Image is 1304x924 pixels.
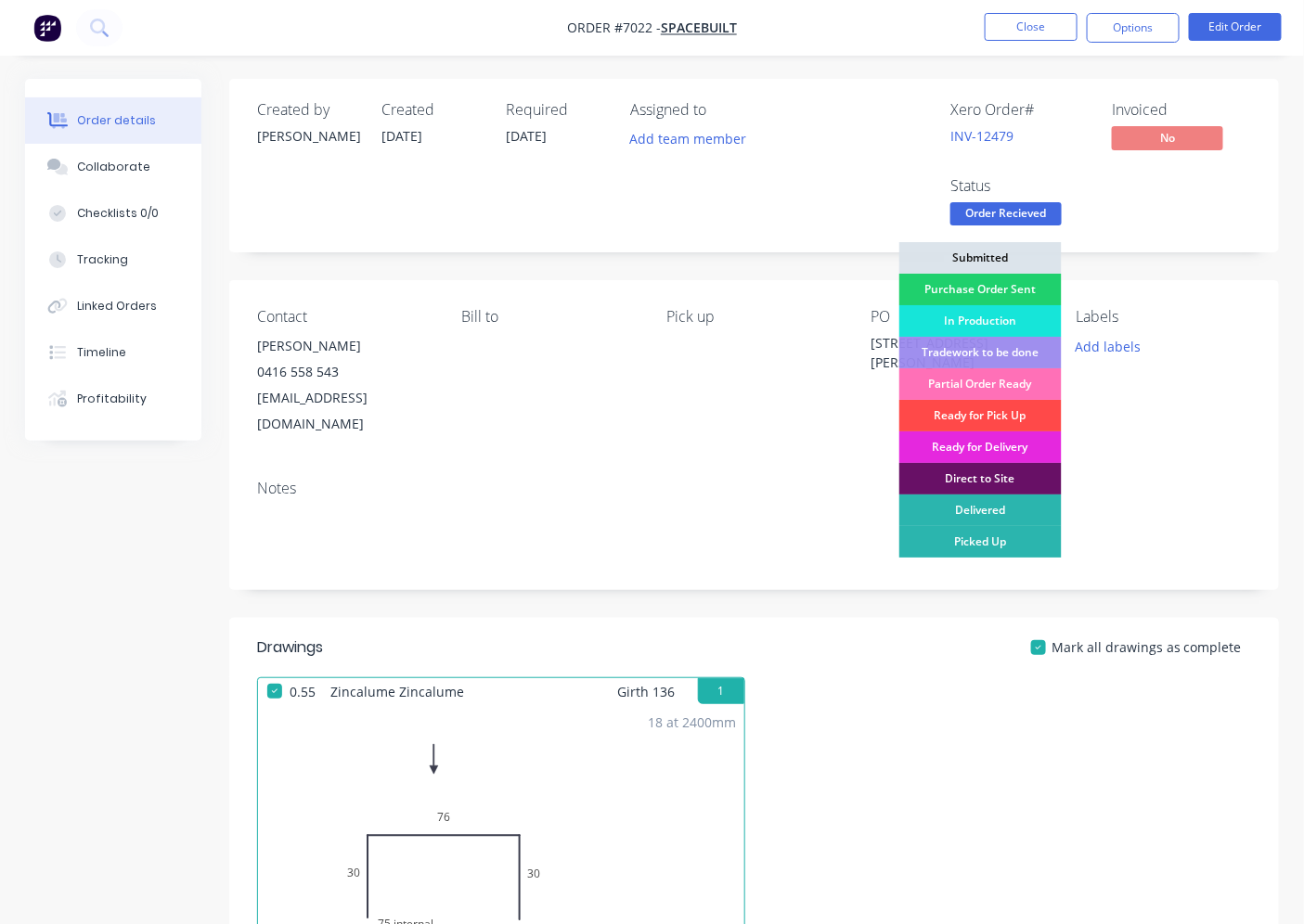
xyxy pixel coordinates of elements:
[25,237,201,283] button: Tracking
[257,308,433,326] div: Contact
[950,101,1090,119] div: Xero Order #
[77,391,147,407] div: Profitability
[618,678,676,705] span: Girth 136
[899,368,1062,400] div: Partial Order Ready
[899,463,1062,494] div: Direct to Site
[77,159,150,175] div: Collaborate
[899,305,1062,337] div: In Production
[257,359,433,385] div: 0416 558 543
[257,333,433,437] div: [PERSON_NAME]0416 558 543[EMAIL_ADDRESS][DOMAIN_NAME]
[899,242,1062,274] div: Submitted
[77,344,126,361] div: Timeline
[257,333,433,359] div: [PERSON_NAME]
[282,678,323,705] span: 0.55
[630,101,816,119] div: Assigned to
[25,97,201,144] button: Order details
[77,205,159,222] div: Checklists 0/0
[1112,126,1223,149] span: No
[899,337,1062,368] div: Tradework to be done
[1087,13,1180,43] button: Options
[567,19,661,37] span: Order #7022 -
[899,274,1062,305] div: Purchase Order Sent
[257,126,359,146] div: [PERSON_NAME]
[649,712,737,732] div: 18 at 2400mm
[666,308,842,326] div: Pick up
[899,400,1062,431] div: Ready for Pick Up
[950,202,1062,230] button: Order Recieved
[381,101,484,119] div: Created
[77,112,156,129] div: Order details
[1112,101,1251,119] div: Invoiced
[661,19,737,37] a: Spacebuilt
[698,678,744,704] button: 1
[506,101,608,119] div: Required
[506,127,547,145] span: [DATE]
[77,251,128,268] div: Tracking
[1076,308,1251,326] div: Labels
[33,14,61,42] img: Factory
[950,202,1062,225] span: Order Recieved
[1065,333,1151,358] button: Add labels
[323,678,471,705] span: Zincalume Zincalume
[950,127,1014,145] a: INV-12479
[25,329,201,376] button: Timeline
[985,13,1078,41] button: Close
[899,431,1062,463] div: Ready for Delivery
[77,298,157,314] div: Linked Orders
[899,494,1062,526] div: Delivered
[25,190,201,237] button: Checklists 0/0
[871,333,1047,372] div: [STREET_ADDRESS][PERSON_NAME]
[25,144,201,190] button: Collaborate
[257,385,433,437] div: [EMAIL_ADDRESS][DOMAIN_NAME]
[25,283,201,329] button: Linked Orders
[950,177,1090,195] div: Status
[462,308,638,326] div: Bill to
[25,376,201,422] button: Profitability
[257,636,323,659] div: Drawings
[630,126,756,151] button: Add team member
[899,526,1062,558] div: Picked Up
[1189,13,1282,41] button: Edit Order
[257,101,359,119] div: Created by
[871,308,1047,326] div: PO
[1052,637,1242,657] span: Mark all drawings as complete
[620,126,756,151] button: Add team member
[257,480,1251,497] div: Notes
[381,127,422,145] span: [DATE]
